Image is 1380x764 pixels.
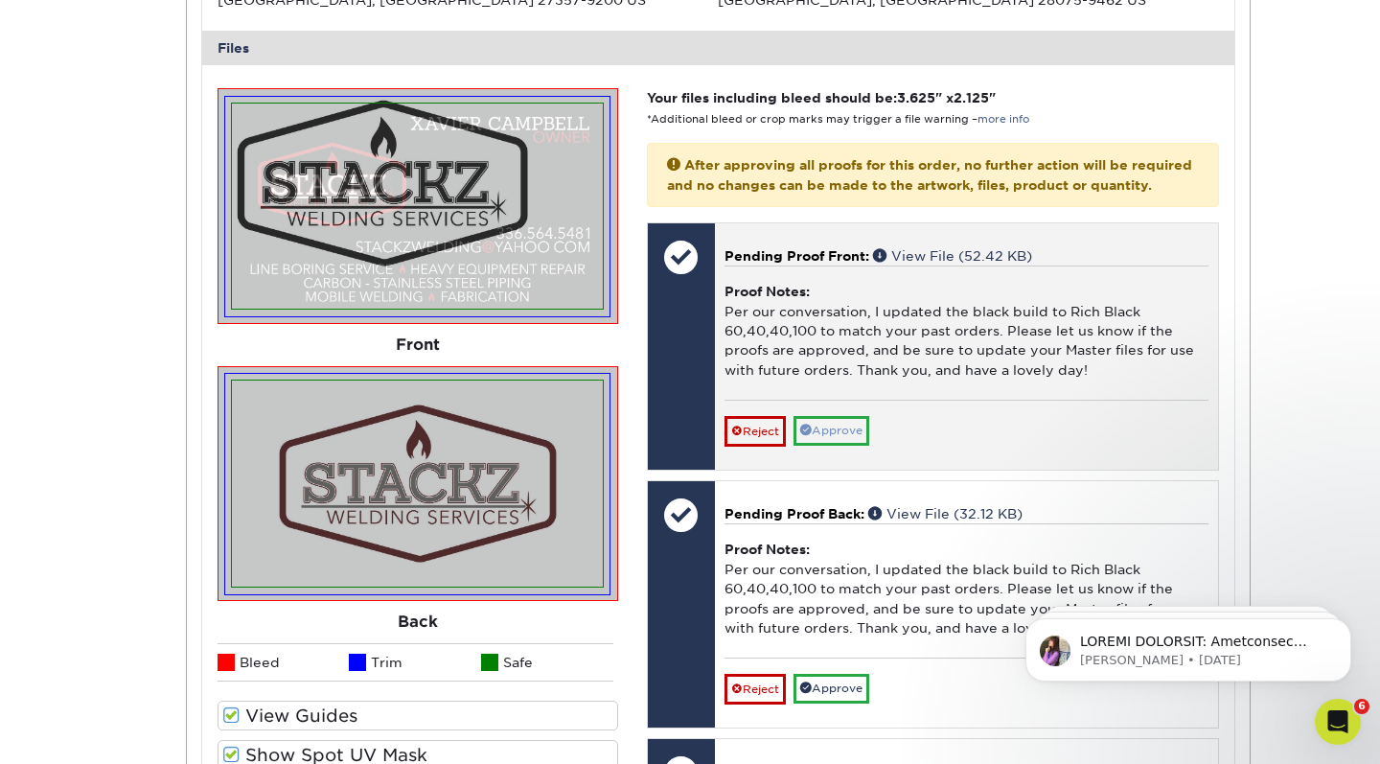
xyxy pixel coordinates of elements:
[218,324,618,366] div: Front
[1315,699,1361,745] iframe: Intercom live chat
[1354,699,1369,714] span: 6
[997,578,1380,712] iframe: Intercom notifications message
[202,31,1235,65] div: Files
[724,266,1208,399] div: Per our conversation, I updated the black build to Rich Black 60,40,40,100 to match your past ord...
[724,674,786,705] a: Reject
[897,90,935,105] span: 3.625
[954,90,989,105] span: 2.125
[724,284,810,299] strong: Proof Notes:
[218,601,618,643] div: Back
[218,643,350,682] li: Bleed
[724,542,810,557] strong: Proof Notes:
[349,643,481,682] li: Trim
[724,523,1208,657] div: Per our conversation, I updated the black build to Rich Black 60,40,40,100 to match your past ord...
[218,701,618,730] label: View Guides
[868,506,1023,521] a: View File (32.12 KB)
[647,113,1029,126] small: *Additional bleed or crop marks may trigger a file warning –
[667,157,1192,192] strong: After approving all proofs for this order, no further action will be required and no changes can ...
[481,643,613,682] li: Safe
[873,248,1032,264] a: View File (52.42 KB)
[793,674,869,704] a: Approve
[724,506,864,521] span: Pending Proof Back:
[724,248,869,264] span: Pending Proof Front:
[724,416,786,447] a: Reject
[793,416,869,446] a: Approve
[977,113,1029,126] a: more info
[647,90,996,105] strong: Your files including bleed should be: " x "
